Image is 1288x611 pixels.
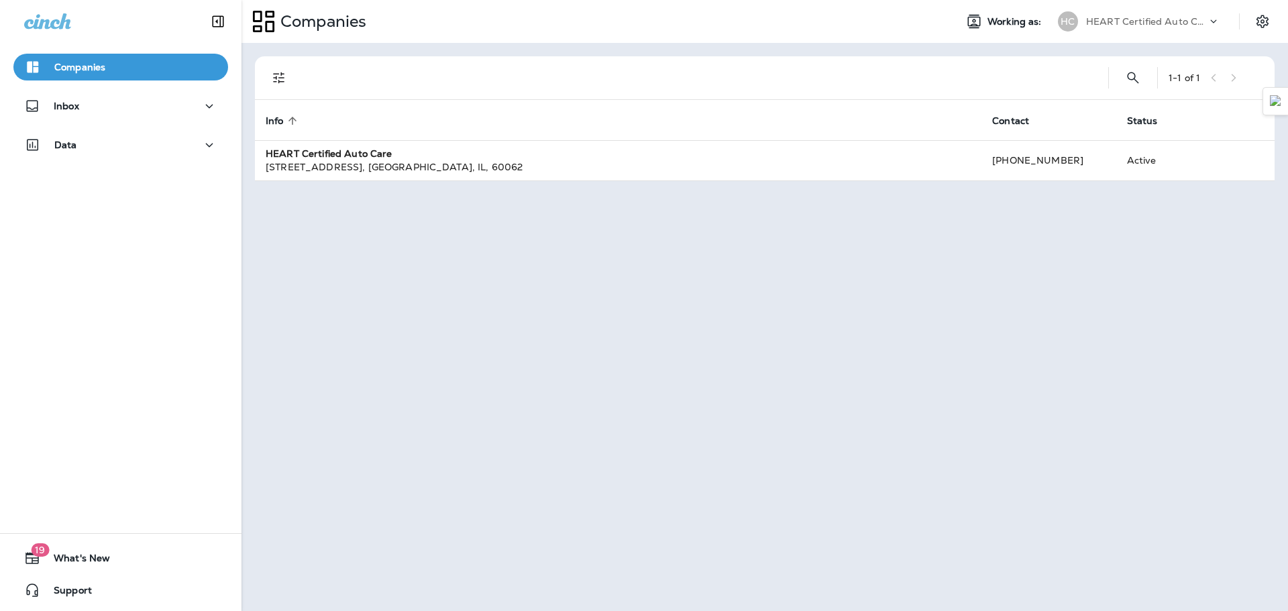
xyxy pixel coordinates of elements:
div: HC [1058,11,1078,32]
span: Status [1127,115,1158,127]
p: Companies [275,11,366,32]
button: 19What's New [13,545,228,571]
span: Info [266,115,284,127]
p: Inbox [54,101,79,111]
button: Support [13,577,228,604]
p: HEART Certified Auto Care [1086,16,1207,27]
span: Info [266,115,301,127]
span: Support [40,585,92,601]
button: Search Companies [1120,64,1146,91]
td: Active [1116,140,1202,180]
span: Status [1127,115,1175,127]
p: Data [54,140,77,150]
p: Companies [54,62,105,72]
strong: HEART Certified Auto Care [266,148,392,160]
td: [PHONE_NUMBER] [981,140,1116,180]
img: Detect Auto [1270,95,1282,107]
div: 1 - 1 of 1 [1169,72,1200,83]
div: [STREET_ADDRESS] , [GEOGRAPHIC_DATA] , IL , 60062 [266,160,971,174]
span: Working as: [987,16,1044,27]
button: Data [13,131,228,158]
button: Settings [1250,9,1275,34]
span: Contact [992,115,1046,127]
span: 19 [31,543,49,557]
span: What's New [40,553,110,569]
span: Contact [992,115,1029,127]
button: Collapse Sidebar [199,8,237,35]
button: Filters [266,64,292,91]
button: Inbox [13,93,228,119]
button: Companies [13,54,228,80]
